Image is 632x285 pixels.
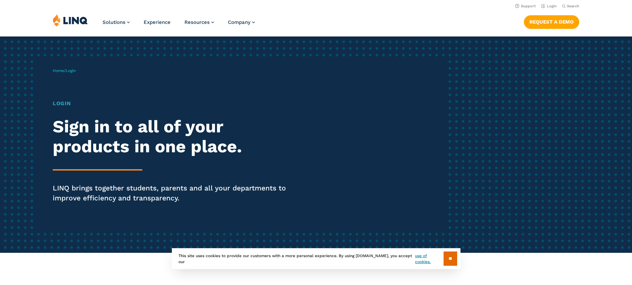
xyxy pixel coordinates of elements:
[172,248,460,269] div: This site uses cookies to provide our customers with a more personal experience. By using [DOMAIN...
[53,117,296,157] h2: Sign in to all of your products in one place.
[524,14,579,29] nav: Button Navigation
[53,68,76,73] span: /
[66,68,76,73] span: Login
[103,14,255,36] nav: Primary Navigation
[53,183,296,203] p: LINQ brings together students, parents and all your departments to improve efficiency and transpa...
[228,19,255,25] a: Company
[228,19,250,25] span: Company
[103,19,125,25] span: Solutions
[53,100,296,107] h1: Login
[53,68,64,73] a: Home
[524,15,579,29] a: Request a Demo
[415,253,443,265] a: use of cookies.
[567,4,579,8] span: Search
[144,19,171,25] a: Experience
[53,14,88,27] img: LINQ | K‑12 Software
[515,4,536,8] a: Support
[184,19,210,25] span: Resources
[184,19,214,25] a: Resources
[103,19,130,25] a: Solutions
[541,4,557,8] a: Login
[562,4,579,9] button: Open Search Bar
